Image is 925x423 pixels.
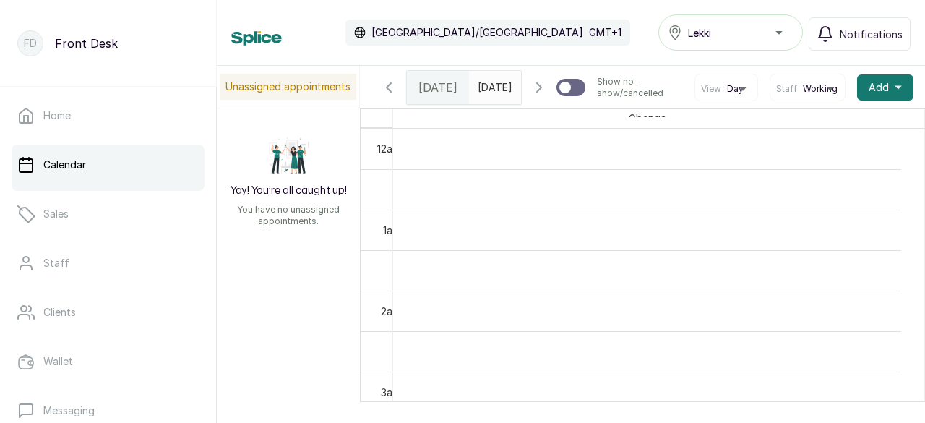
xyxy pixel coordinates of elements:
[55,35,118,52] p: Front Desk
[374,141,403,156] div: 12am
[589,25,621,40] p: GMT+1
[701,83,752,95] button: ViewDay
[43,108,71,123] p: Home
[380,223,403,238] div: 1am
[776,83,839,95] button: StaffWorking
[869,80,889,95] span: Add
[220,74,356,100] p: Unassigned appointments
[809,17,911,51] button: Notifications
[12,145,205,185] a: Calendar
[12,292,205,333] a: Clients
[857,74,913,101] button: Add
[378,304,403,319] div: 2am
[418,79,457,96] span: [DATE]
[12,194,205,234] a: Sales
[24,36,37,51] p: FD
[231,184,347,198] h2: Yay! You’re all caught up!
[12,95,205,136] a: Home
[225,204,351,227] p: You have no unassigned appointments.
[371,25,583,40] p: [GEOGRAPHIC_DATA]/[GEOGRAPHIC_DATA]
[378,385,403,400] div: 3am
[43,403,95,418] p: Messaging
[626,109,669,127] span: Gbenga
[43,256,69,270] p: Staff
[776,83,797,95] span: Staff
[407,71,469,104] div: [DATE]
[43,305,76,320] p: Clients
[12,341,205,382] a: Wallet
[840,27,903,42] span: Notifications
[597,76,683,99] p: Show no-show/cancelled
[12,243,205,283] a: Staff
[803,83,838,95] span: Working
[701,83,721,95] span: View
[43,354,73,369] p: Wallet
[688,25,711,40] span: Lekki
[43,207,69,221] p: Sales
[43,158,86,172] p: Calendar
[727,83,744,95] span: Day
[658,14,803,51] button: Lekki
